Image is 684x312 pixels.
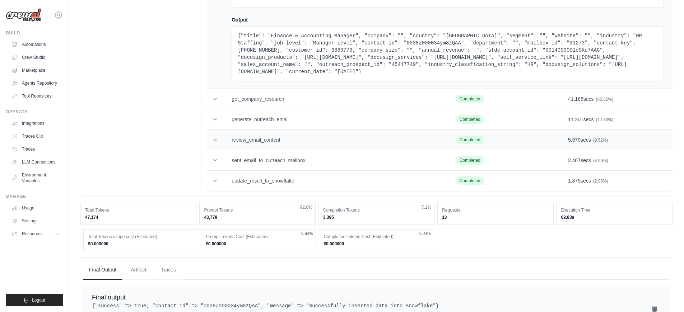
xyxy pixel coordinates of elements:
a: Agents Repository [9,77,63,89]
span: 1.875 [568,178,581,184]
span: 5.979 [568,137,581,143]
pre: {"title": "Finance & Accounting Manager", "company": "", "country": "[GEOGRAPHIC_DATA]", "segment... [238,32,658,75]
span: Completed [456,95,484,103]
span: Logout [32,297,45,303]
span: 92.8% [300,204,312,210]
button: Resources [9,228,63,240]
dt: Prompt Tokens [204,207,311,213]
a: Environment Variables [9,169,63,186]
button: Artifact [125,260,152,280]
span: Completed [456,115,484,124]
span: NaN% [418,231,431,237]
dd: 13 [442,214,549,220]
dd: 3,395 [323,214,430,220]
td: sent_email_to_outreach_mailbox [223,150,447,171]
span: (65.55%) [596,97,614,102]
span: 11.201 [568,117,583,122]
a: Integrations [9,118,63,129]
span: 2.487 [568,157,581,163]
span: Resources [22,231,42,237]
a: Marketplace [9,65,63,76]
span: (3.96%) [593,158,608,163]
dd: 43,779 [204,214,311,220]
a: Tool Repository [9,90,63,102]
a: Automations [9,39,63,50]
dt: Execution Time [561,207,668,213]
dt: Completion Tokens [323,207,430,213]
span: (17.83%) [596,117,614,122]
pre: {"success" => true, "contact_id" => "0038Z000034ym8zQAA", "message" => "Successfully inserted dat... [92,302,661,309]
td: secs [559,109,673,130]
span: 41.185 [568,96,583,102]
span: Final output [92,294,126,301]
td: secs [559,150,673,171]
a: Crew Studio [9,52,63,63]
dt: Prompt Tokens Cost (Estimated) [206,234,311,240]
span: (2.98%) [593,179,608,184]
h4: Output [232,16,664,23]
dt: Requests [442,207,549,213]
span: NaN% [301,231,313,237]
span: Completed [456,176,484,185]
dd: $0.000000 [206,241,311,247]
div: Build [6,30,63,36]
button: Traces [155,260,182,280]
img: Logo [6,8,42,22]
dt: Total Tokens [85,207,192,213]
span: Completed [456,136,484,144]
span: (9.52%) [593,138,608,143]
div: Operate [6,109,63,115]
div: Manage [6,194,63,199]
dt: Completion Tokens Cost (Estimated) [324,234,429,240]
td: secs [559,130,673,150]
a: Traces [9,143,63,155]
td: secs [559,171,673,191]
a: Usage [9,202,63,214]
a: Settings [9,215,63,227]
td: generate_outreach_email [223,109,447,130]
td: secs [559,89,673,109]
a: LLM Connections [9,156,63,168]
iframe: Chat Widget [648,278,684,312]
dd: 62.83s [561,214,668,220]
button: Logout [6,294,63,306]
button: Final Output [83,260,122,280]
td: get_company_research [223,89,447,109]
dd: 47,174 [85,214,192,220]
dt: Total Tokens usage cost (Estimated) [88,234,194,240]
dd: $0.000000 [88,241,194,247]
td: review_email_content [223,130,447,150]
a: Traces Old [9,131,63,142]
dd: $0.000000 [324,241,429,247]
td: update_result_to_snowflake [223,171,447,191]
span: 7.2% [422,204,431,210]
span: Completed [456,156,484,165]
